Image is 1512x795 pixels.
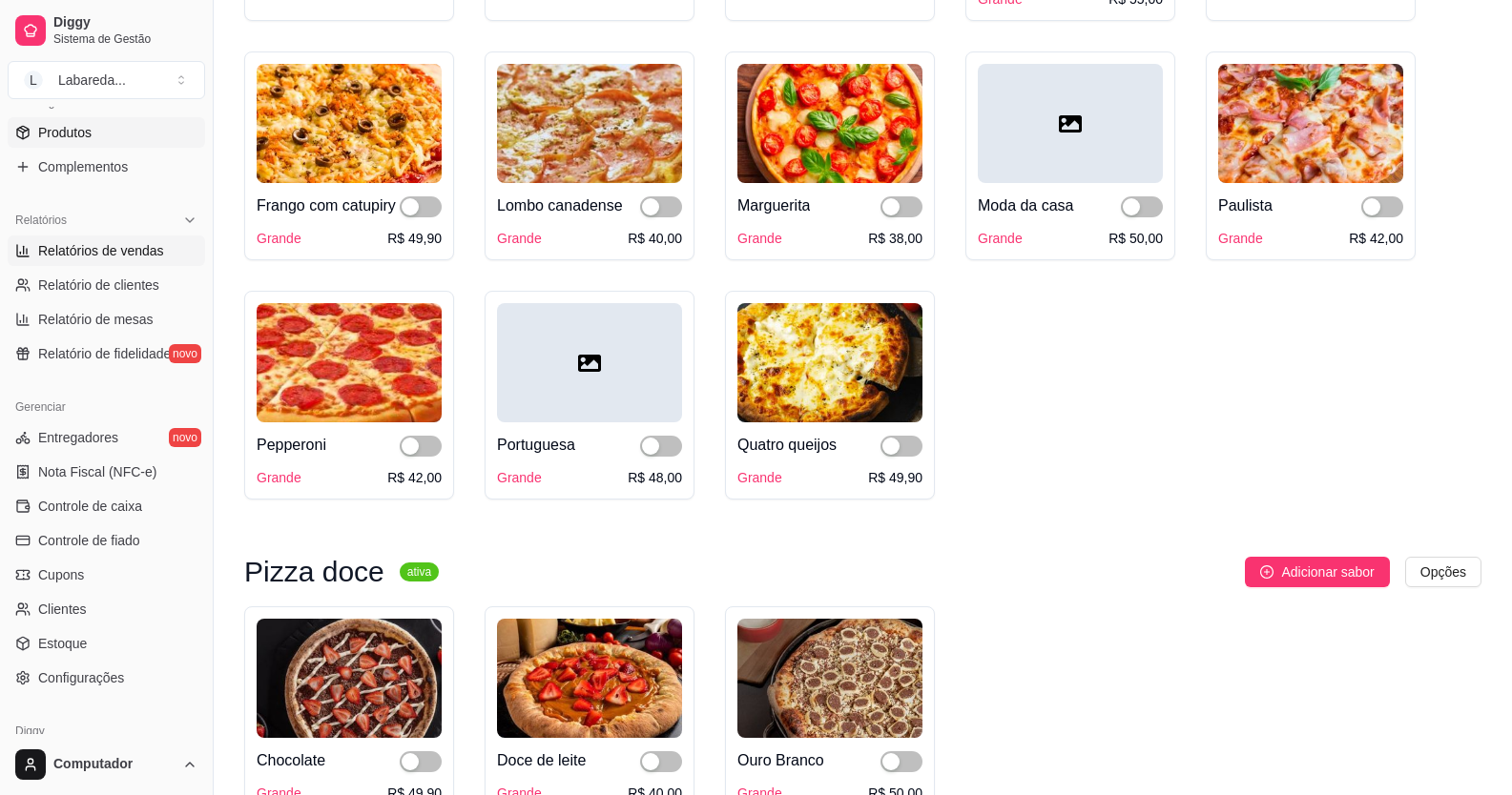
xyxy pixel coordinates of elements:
[24,71,43,90] span: L
[1108,229,1163,248] div: R$ 50,00
[8,628,205,659] a: Estoque
[628,468,682,487] div: R$ 48,00
[8,338,205,369] a: Relatório de fidelidadenovo
[8,392,205,422] div: Gerenciar
[737,303,922,422] img: product-image
[38,241,164,260] span: Relatórios de vendas
[387,468,442,487] div: R$ 42,00
[58,71,126,90] div: Labareda ...
[8,422,205,453] a: Entregadoresnovo
[8,742,205,787] button: Computador
[1218,194,1273,217] div: Paulista
[8,8,205,53] a: DiggySistema de Gestão
[978,229,1023,248] div: Grande
[628,229,682,248] div: R$ 40,00
[400,562,439,581] sup: ativa
[737,749,824,772] div: Ouro Branco
[38,275,159,295] span: Relatório de clientes
[38,344,171,363] span: Relatório de fidelidade
[8,117,205,148] a: Produtos
[38,157,128,176] span: Complementos
[1349,229,1403,248] div: R$ 42,00
[8,457,205,487] a: Nota Fiscal (NFC-e)
[53,31,197,47] span: Sistema de Gestão
[53,14,197,31] span: Diggy
[1281,561,1374,582] span: Adicionar sabor
[8,304,205,335] a: Relatório de mesas
[38,600,87,619] span: Clientes
[737,229,782,248] div: Grande
[8,491,205,521] a: Controle de caixa
[15,213,67,228] span: Relatórios
[257,229,301,248] div: Grande
[38,428,118,447] span: Entregadores
[8,270,205,300] a: Relatório de clientes
[8,61,205,99] button: Select a team
[1218,64,1403,183] img: product-image
[8,235,205,266] a: Relatórios de vendas
[257,303,442,422] img: product-image
[244,561,384,583] h3: Pizza doce
[257,468,301,487] div: Grande
[53,756,175,773] span: Computador
[257,619,442,738] img: product-image
[737,194,810,217] div: Marguerita
[868,229,922,248] div: R$ 38,00
[497,434,575,457] div: Portuguesa
[497,619,682,738] img: product-image
[497,229,542,248] div: Grande
[38,634,87,653] span: Estoque
[38,497,142,516] span: Controle de caixa
[38,668,124,687] span: Configurações
[38,462,156,481] span: Nota Fiscal (NFC-e)
[38,310,154,329] span: Relatório de mesas
[737,64,922,183] img: product-image
[257,749,325,772] div: Chocolate
[38,531,140,550] span: Controle de fiado
[8,560,205,590] a: Cupons
[8,662,205,693] a: Configurações
[1405,557,1481,587] button: Opções
[1260,565,1274,579] span: plus-circle
[1218,229,1263,248] div: Grande
[38,565,84,584] span: Cupons
[257,434,326,457] div: Pepperoni
[497,468,542,487] div: Grande
[8,525,205,556] a: Controle de fiado
[1245,557,1389,587] button: Adicionar sabor
[387,229,442,248] div: R$ 49,90
[737,619,922,738] img: product-image
[1420,561,1466,582] span: Opções
[497,194,623,217] div: Lombo canadense
[497,64,682,183] img: product-image
[8,716,205,746] div: Diggy
[8,594,205,624] a: Clientes
[737,434,837,457] div: Quatro queijos
[978,194,1074,217] div: Moda da casa
[8,152,205,182] a: Complementos
[38,123,92,142] span: Produtos
[868,468,922,487] div: R$ 49,90
[257,194,396,217] div: Frango com catupiry
[257,64,442,183] img: product-image
[737,468,782,487] div: Grande
[497,749,586,772] div: Doce de leite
